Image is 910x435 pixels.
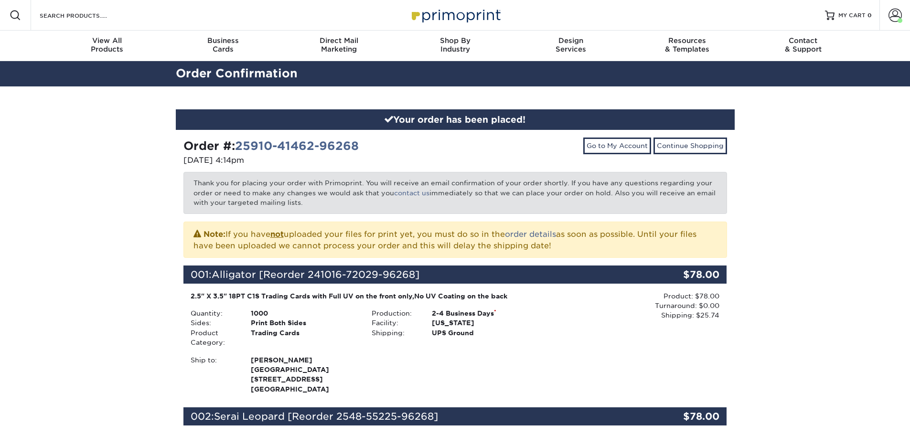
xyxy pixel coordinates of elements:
[364,318,425,328] div: Facility:
[251,355,357,393] strong: [GEOGRAPHIC_DATA]
[191,291,539,301] div: 2.5" X 3.5" 18PT C1S Trading Cards with Full UV on the front only,No UV Coating on the back
[49,36,165,53] div: Products
[212,269,419,280] span: Alligator [Reorder 241016-72029-96268]
[251,374,357,384] span: [STREET_ADDRESS]
[867,12,872,19] span: 0
[425,328,546,338] div: UPS Ground
[169,65,742,83] h2: Order Confirmation
[244,308,364,318] div: 1000
[364,308,425,318] div: Production:
[745,36,861,45] span: Contact
[193,228,717,252] p: If you have uploaded your files for print yet, you must do so in the as soon as possible. Until y...
[203,230,225,239] strong: Note:
[39,10,132,21] input: SEARCH PRODUCTS.....
[397,36,513,53] div: Industry
[513,36,629,45] span: Design
[838,11,866,20] span: MY CART
[183,318,244,328] div: Sides:
[281,31,397,61] a: Direct MailMarketing
[183,139,359,153] strong: Order #:
[251,365,357,374] span: [GEOGRAPHIC_DATA]
[745,36,861,53] div: & Support
[165,36,281,45] span: Business
[183,328,244,348] div: Product Category:
[397,31,513,61] a: Shop ByIndustry
[397,36,513,45] span: Shop By
[176,109,735,130] div: Your order has been placed!
[636,407,727,425] div: $78.00
[425,318,546,328] div: [US_STATE]
[583,138,651,154] a: Go to My Account
[214,411,438,422] span: Serai Leopard [Reorder 2548-55225-96268]
[653,138,727,154] a: Continue Shopping
[745,31,861,61] a: Contact& Support
[251,355,357,365] span: [PERSON_NAME]
[394,189,429,197] a: contact us
[281,36,397,45] span: Direct Mail
[183,355,244,394] div: Ship to:
[183,172,727,213] p: Thank you for placing your order with Primoprint. You will receive an email confirmation of your ...
[364,328,425,338] div: Shipping:
[636,265,727,284] div: $78.00
[513,36,629,53] div: Services
[281,36,397,53] div: Marketing
[629,36,745,45] span: Resources
[244,328,364,348] div: Trading Cards
[165,36,281,53] div: Cards
[49,31,165,61] a: View AllProducts
[546,291,719,320] div: Product: $78.00 Turnaround: $0.00 Shipping: $25.74
[165,31,281,61] a: BusinessCards
[629,31,745,61] a: Resources& Templates
[244,318,364,328] div: Print Both Sides
[49,36,165,45] span: View All
[183,265,636,284] div: 001:
[183,155,448,166] p: [DATE] 4:14pm
[235,139,359,153] a: 25910-41462-96268
[513,31,629,61] a: DesignServices
[629,36,745,53] div: & Templates
[270,230,284,239] b: not
[505,230,556,239] a: order details
[425,308,546,318] div: 2-4 Business Days
[183,407,636,425] div: 002:
[183,308,244,318] div: Quantity:
[407,5,503,25] img: Primoprint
